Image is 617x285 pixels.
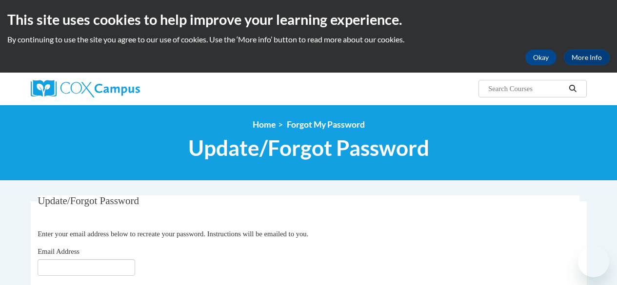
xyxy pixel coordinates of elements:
[38,195,139,207] span: Update/Forgot Password
[38,259,135,276] input: Email
[31,80,206,97] a: Cox Campus
[564,50,610,65] a: More Info
[487,83,565,95] input: Search Courses
[565,83,580,95] button: Search
[188,135,429,161] span: Update/Forgot Password
[7,34,610,45] p: By continuing to use the site you agree to our use of cookies. Use the ‘More info’ button to read...
[578,246,609,277] iframe: Button to launch messaging window
[38,247,80,255] span: Email Address
[7,10,610,29] h2: This site uses cookies to help improve your learning experience.
[525,50,557,65] button: Okay
[253,119,276,130] a: Home
[38,230,308,238] span: Enter your email address below to recreate your password. Instructions will be emailed to you.
[31,80,140,97] img: Cox Campus
[287,119,365,130] span: Forgot My Password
